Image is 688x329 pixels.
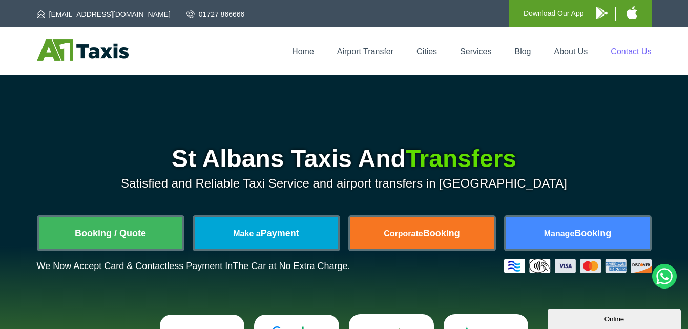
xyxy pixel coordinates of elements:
p: Satisfied and Reliable Taxi Service and airport transfers in [GEOGRAPHIC_DATA] [37,176,652,191]
span: The Car at No Extra Charge. [233,261,350,271]
img: A1 Taxis iPhone App [627,6,637,19]
a: Services [460,47,491,56]
p: Download Our App [524,7,584,20]
a: Airport Transfer [337,47,393,56]
a: Blog [514,47,531,56]
span: Transfers [406,145,516,172]
a: Cities [416,47,437,56]
a: About Us [554,47,588,56]
p: We Now Accept Card & Contactless Payment In [37,261,350,272]
span: Manage [544,229,575,238]
a: Home [292,47,314,56]
a: [EMAIL_ADDRESS][DOMAIN_NAME] [37,9,171,19]
img: A1 Taxis St Albans LTD [37,39,129,61]
a: 01727 866666 [186,9,245,19]
iframe: chat widget [548,306,683,329]
img: A1 Taxis Android App [596,7,608,19]
a: ManageBooking [506,217,650,249]
img: Credit And Debit Cards [504,259,652,273]
a: Booking / Quote [39,217,182,249]
a: CorporateBooking [350,217,494,249]
span: Corporate [384,229,423,238]
span: Make a [233,229,260,238]
a: Contact Us [611,47,651,56]
h1: St Albans Taxis And [37,147,652,171]
a: Make aPayment [195,217,338,249]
